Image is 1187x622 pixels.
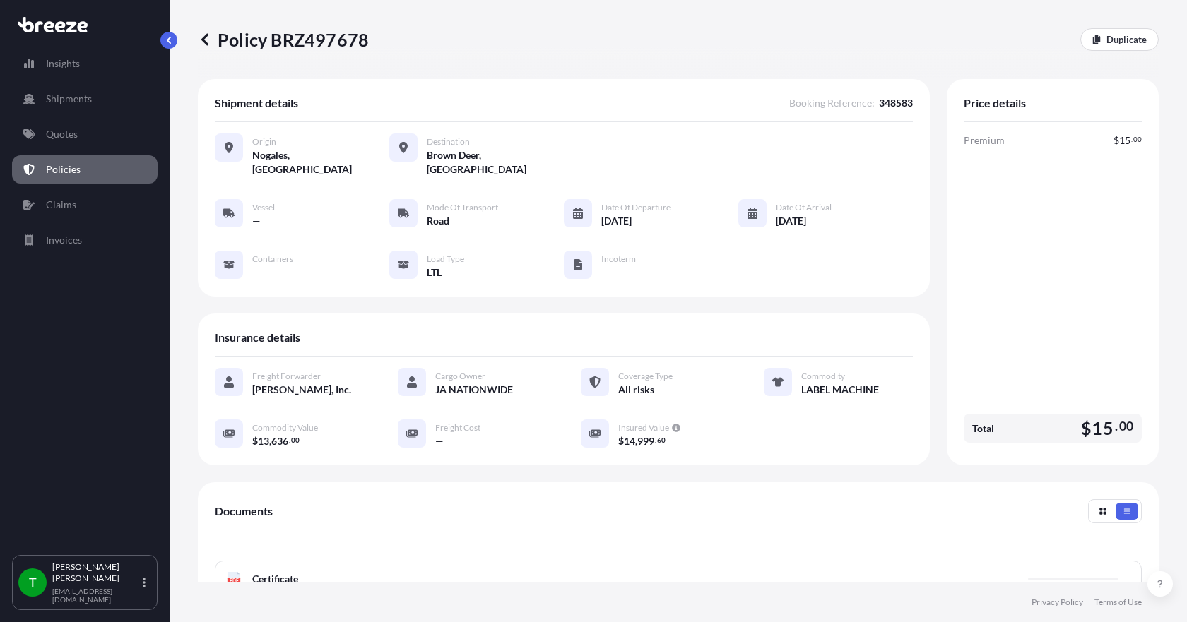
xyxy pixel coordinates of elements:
[964,133,1005,148] span: Premium
[972,421,994,436] span: Total
[776,214,806,228] span: [DATE]
[427,214,449,228] span: Road
[46,162,81,177] p: Policies
[1119,136,1130,145] span: 15
[657,438,666,443] span: 60
[12,191,158,219] a: Claims
[258,436,269,446] span: 13
[289,438,290,443] span: .
[427,136,470,148] span: Destination
[215,96,298,110] span: Shipment details
[1080,28,1159,51] a: Duplicate
[801,383,879,397] span: LABEL MACHINE
[1032,597,1083,608] a: Privacy Policy
[252,202,275,213] span: Vessel
[1106,32,1147,47] p: Duplicate
[435,383,513,397] span: JA NATIONWIDE
[776,202,832,213] span: Date of Arrival
[1092,419,1113,437] span: 15
[252,572,298,586] span: Certificate
[46,233,82,247] p: Invoices
[618,422,669,433] span: Insured Value
[427,265,442,280] span: LTL
[618,383,654,397] span: All risks
[12,155,158,184] a: Policies
[655,438,656,443] span: .
[435,434,444,448] span: —
[601,265,610,280] span: —
[427,253,464,265] span: Load Type
[789,96,875,110] span: Booking Reference :
[1094,597,1142,608] a: Terms of Use
[964,96,1026,110] span: Price details
[12,226,158,254] a: Invoices
[46,92,92,106] p: Shipments
[52,587,140,604] p: [EMAIL_ADDRESS][DOMAIN_NAME]
[252,253,293,265] span: Containers
[1131,137,1133,142] span: .
[46,127,78,141] p: Quotes
[427,202,498,213] span: Mode of Transport
[269,436,271,446] span: ,
[1115,422,1118,431] span: .
[230,578,239,583] text: PDF
[215,504,273,518] span: Documents
[198,28,369,51] p: Policy BRZ497678
[252,436,258,446] span: $
[601,214,632,228] span: [DATE]
[252,422,318,433] span: Commodity Value
[879,96,913,110] span: 348583
[215,330,300,345] span: Insurance details
[618,436,624,446] span: $
[427,148,564,177] span: Brown Deer, [GEOGRAPHIC_DATA]
[601,253,636,265] span: Incoterm
[637,436,654,446] span: 999
[435,422,480,433] span: Freight Cost
[271,436,288,446] span: 636
[46,198,76,212] p: Claims
[252,214,261,228] span: —
[635,436,637,446] span: ,
[618,371,673,382] span: Coverage Type
[252,136,276,148] span: Origin
[12,85,158,113] a: Shipments
[252,383,351,397] span: [PERSON_NAME], Inc.
[1119,422,1133,431] span: 00
[52,561,140,584] p: [PERSON_NAME] [PERSON_NAME]
[252,148,389,177] span: Nogales, [GEOGRAPHIC_DATA]
[12,49,158,78] a: Insights
[12,120,158,148] a: Quotes
[1081,419,1092,437] span: $
[46,56,80,71] p: Insights
[1133,137,1142,142] span: 00
[801,371,845,382] span: Commodity
[435,371,485,382] span: Cargo Owner
[601,202,671,213] span: Date of Departure
[29,575,37,590] span: T
[1114,136,1119,145] span: $
[252,265,261,280] span: —
[291,438,300,443] span: 00
[252,371,321,382] span: Freight Forwarder
[624,436,635,446] span: 14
